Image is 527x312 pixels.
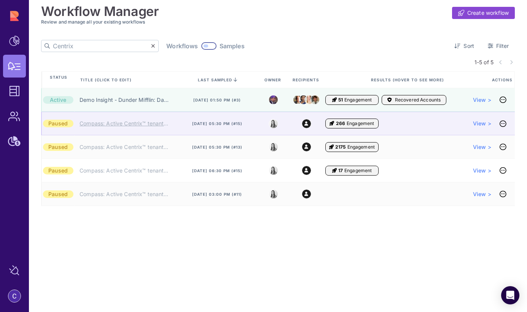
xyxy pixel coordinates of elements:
[332,97,337,103] i: Engagement
[269,119,278,128] img: 8525803544391_e4bc78f9dfe39fb1ff36_32.jpg
[269,143,278,151] img: 8525803544391_e4bc78f9dfe39fb1ff36_32.jpg
[80,77,133,82] span: Title (click to edit)
[332,168,337,174] i: Engagement
[8,290,21,302] img: account-photo
[344,168,372,174] span: Engagement
[43,143,73,151] div: Paused
[166,42,198,50] span: Workflows
[501,286,519,304] div: Open Intercom Messenger
[347,144,375,150] span: Engagement
[192,144,242,150] span: [DATE] 05:30 pm (#13)
[80,190,169,198] a: Compass: Active Centrix™ tenant will be deleted (Partner) ❌
[473,167,491,174] a: View >
[387,97,392,103] i: Accounts
[335,144,346,150] span: 2175
[192,192,242,197] span: [DATE] 03:00 pm (#11)
[473,143,491,151] a: View >
[293,77,321,82] span: Recipients
[192,121,242,126] span: [DATE] 05:30 pm (#15)
[43,190,73,198] div: Paused
[473,190,491,198] a: View >
[198,78,232,82] span: last sampled
[53,40,151,52] input: Search by title
[299,93,308,106] img: kelly.png
[305,93,314,106] img: angela.jpeg
[220,42,245,50] span: Samples
[310,95,319,104] img: jim.jpeg
[474,58,494,66] span: 1-5 of 5
[80,143,169,151] a: Compass: Active Centrix™ tenant will be deleted (AE) ❌
[50,74,67,85] span: Status
[473,96,491,104] a: View >
[329,144,334,150] i: Engagement
[371,77,446,82] span: Results (Hover to see more)
[330,120,334,127] i: Engagement
[41,4,159,19] h1: Workflow Manager
[347,120,374,127] span: Engagement
[492,77,514,82] span: Actions
[193,97,241,103] span: [DATE] 01:50 pm (#3)
[293,96,302,103] img: kevin.jpeg
[80,167,169,174] a: Compass: Active Centrix™ tenant will be deleted (TCSM) ❌
[43,120,73,127] div: Paused
[336,120,345,127] span: 266
[264,77,283,82] span: Owner
[269,166,278,175] img: 8525803544391_e4bc78f9dfe39fb1ff36_32.jpg
[41,19,515,25] h3: Review and manage all your existing workflows
[338,168,343,174] span: 17
[395,97,441,103] span: Recovered Accounts
[192,168,242,173] span: [DATE] 06:30 pm (#15)
[269,190,278,198] img: 8525803544391_e4bc78f9dfe39fb1ff36_32.jpg
[463,42,474,50] span: Sort
[80,120,169,127] a: Compass: Active Centrix™ tenant will be deleted ❌ (SE)
[473,120,491,127] a: View >
[80,96,169,104] a: Demo Insight - Dunder Mifflin: Daily Sales
[338,97,343,103] span: 51
[344,97,372,103] span: Engagement
[269,95,278,104] img: michael.jpeg
[43,96,73,104] div: Active
[496,42,509,50] span: Filter
[43,167,73,174] div: Paused
[467,9,509,17] span: Create workflow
